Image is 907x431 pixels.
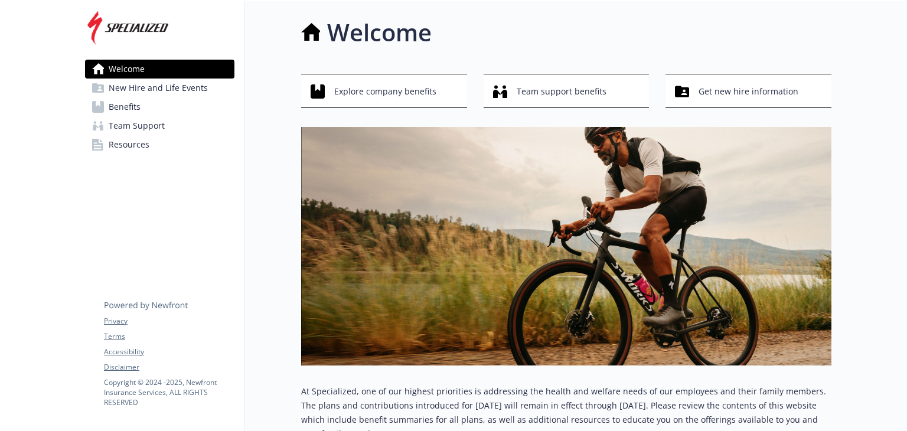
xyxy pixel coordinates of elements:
a: Accessibility [104,347,234,357]
span: New Hire and Life Events [109,79,208,97]
button: Get new hire information [665,74,831,108]
span: Team Support [109,116,165,135]
span: Benefits [109,97,141,116]
a: Resources [85,135,234,154]
span: Explore company benefits [334,80,436,103]
a: Privacy [104,316,234,326]
button: Explore company benefits [301,74,467,108]
a: Welcome [85,60,234,79]
a: Benefits [85,97,234,116]
a: Team Support [85,116,234,135]
img: overview page banner [301,127,831,365]
a: Disclaimer [104,362,234,373]
span: Welcome [109,60,145,79]
button: Team support benefits [484,74,650,108]
span: Team support benefits [517,80,606,103]
p: Copyright © 2024 - 2025 , Newfront Insurance Services, ALL RIGHTS RESERVED [104,377,234,407]
a: New Hire and Life Events [85,79,234,97]
span: Get new hire information [699,80,798,103]
a: Terms [104,331,234,342]
span: Resources [109,135,149,154]
h1: Welcome [327,15,432,50]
